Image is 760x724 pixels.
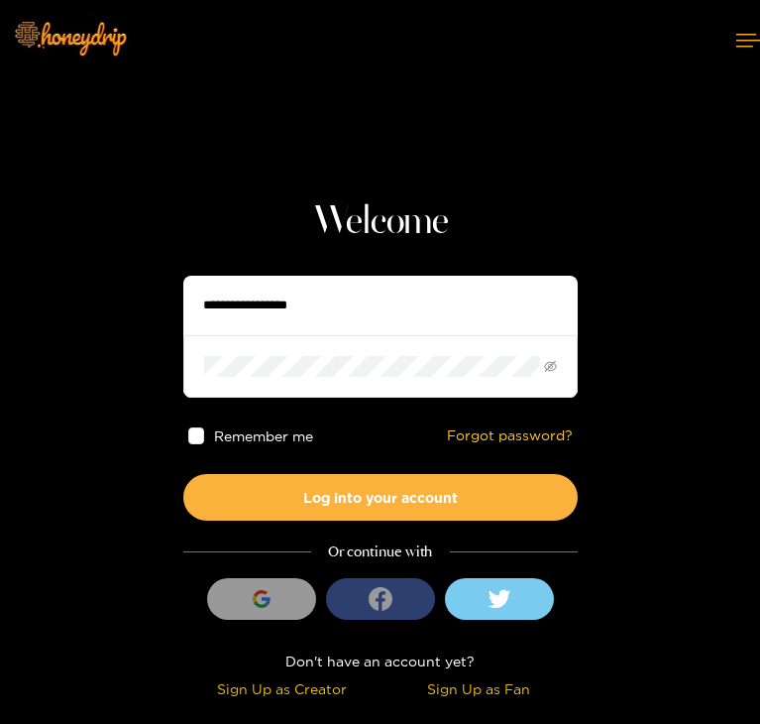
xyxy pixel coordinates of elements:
div: Don't have an account yet? [183,650,578,672]
span: eye-invisible [544,360,557,373]
a: Forgot password? [447,427,573,444]
h1: Welcome [183,198,578,246]
span: Remember me [214,428,313,443]
div: Sign Up as Creator [188,677,376,700]
button: Log into your account [183,474,578,521]
div: Or continue with [183,541,578,563]
div: Sign Up as Fan [385,677,573,700]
